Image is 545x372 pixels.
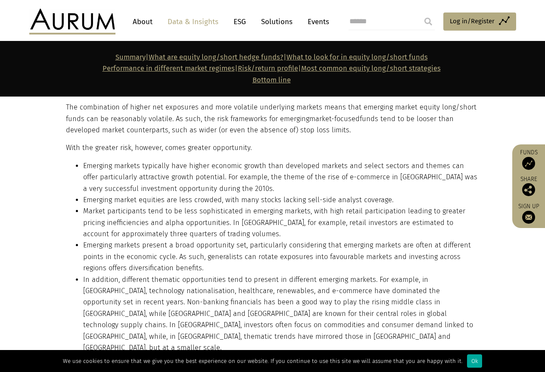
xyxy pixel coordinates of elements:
[467,354,482,368] div: Ok
[149,53,283,61] a: What are equity long/short hedge funds?
[238,64,298,72] a: Risk/return profile
[420,13,437,30] input: Submit
[522,183,535,196] img: Share this post
[450,16,495,26] span: Log in/Register
[66,142,477,153] p: With the greater risk, however, comes greater opportunity.
[103,53,441,84] strong: | | | |
[83,274,477,354] li: In addition, different thematic opportunities tend to present in different emerging markets. For ...
[522,157,535,170] img: Access Funds
[115,53,146,61] a: Summary
[128,14,157,30] a: About
[83,206,477,240] li: Market participants tend to be less sophisticated in emerging markets, with high retail participa...
[252,76,291,84] a: Bottom line
[303,14,329,30] a: Events
[309,115,360,123] span: market-focused
[287,53,428,61] a: What to look for in equity long/short funds
[517,203,541,224] a: Sign up
[29,9,115,34] img: Aurum
[522,211,535,224] img: Sign up to our newsletter
[83,160,477,194] li: Emerging markets typically have higher economic growth than developed markets and select sectors ...
[257,14,297,30] a: Solutions
[103,64,235,72] a: Performance in different market regimes
[443,13,516,31] a: Log in/Register
[83,194,477,206] li: Emerging market equities are less crowded, with many stocks lacking sell-side analyst coverage.
[66,102,477,136] p: The combination of higher net exposures and more volatile underlying markets means that emerging ...
[163,14,223,30] a: Data & Insights
[301,64,441,72] a: Most common equity long/short strategies
[229,14,250,30] a: ESG
[517,176,541,196] div: Share
[83,240,477,274] li: Emerging markets present a broad opportunity set, particularly considering that emerging markets ...
[517,149,541,170] a: Funds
